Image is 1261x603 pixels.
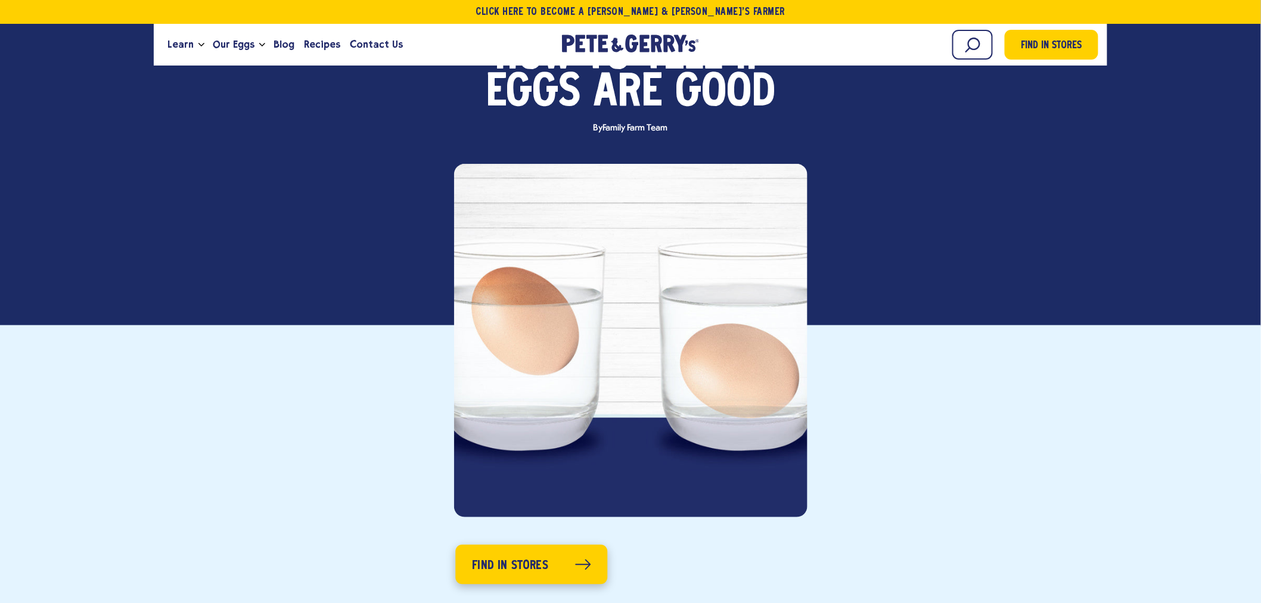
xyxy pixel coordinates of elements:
[163,29,198,61] a: Learn
[675,75,775,112] span: Good
[594,75,662,112] span: are
[269,29,299,61] a: Blog
[167,37,194,52] span: Learn
[198,43,204,47] button: Open the dropdown menu for Learn
[952,30,993,60] input: Search
[304,37,340,52] span: Recipes
[346,29,408,61] a: Contact Us
[299,29,345,61] a: Recipes
[274,37,294,52] span: Blog
[213,37,254,52] span: Our Eggs
[350,37,403,52] span: Contact Us
[208,29,259,61] a: Our Eggs
[1005,30,1098,60] a: Find in Stores
[1021,38,1082,54] span: Find in Stores
[456,545,608,584] a: Find in Stores
[486,75,580,112] span: Eggs
[602,123,667,133] span: Family Farm Team
[259,43,265,47] button: Open the dropdown menu for Our Eggs
[586,38,630,75] span: to
[473,556,549,575] span: Find in Stores
[588,124,673,133] span: By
